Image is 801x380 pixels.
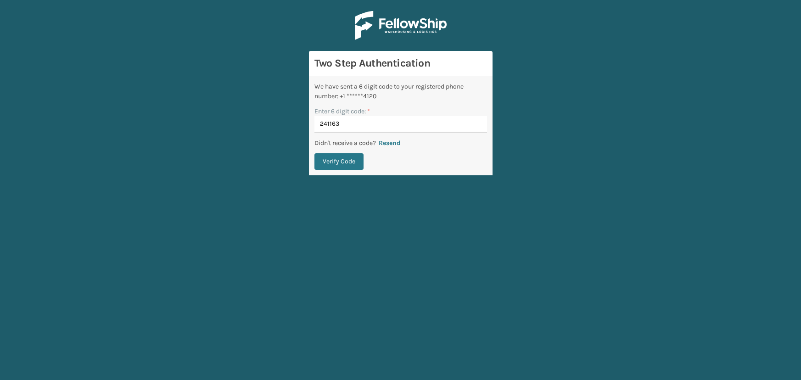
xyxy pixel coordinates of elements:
label: Enter 6 digit code: [314,106,370,116]
h3: Two Step Authentication [314,56,487,70]
p: Didn't receive a code? [314,138,376,148]
div: We have sent a 6 digit code to your registered phone number: +1 ******4120 [314,82,487,101]
img: Logo [355,11,447,40]
button: Verify Code [314,153,364,170]
button: Resend [376,139,403,147]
